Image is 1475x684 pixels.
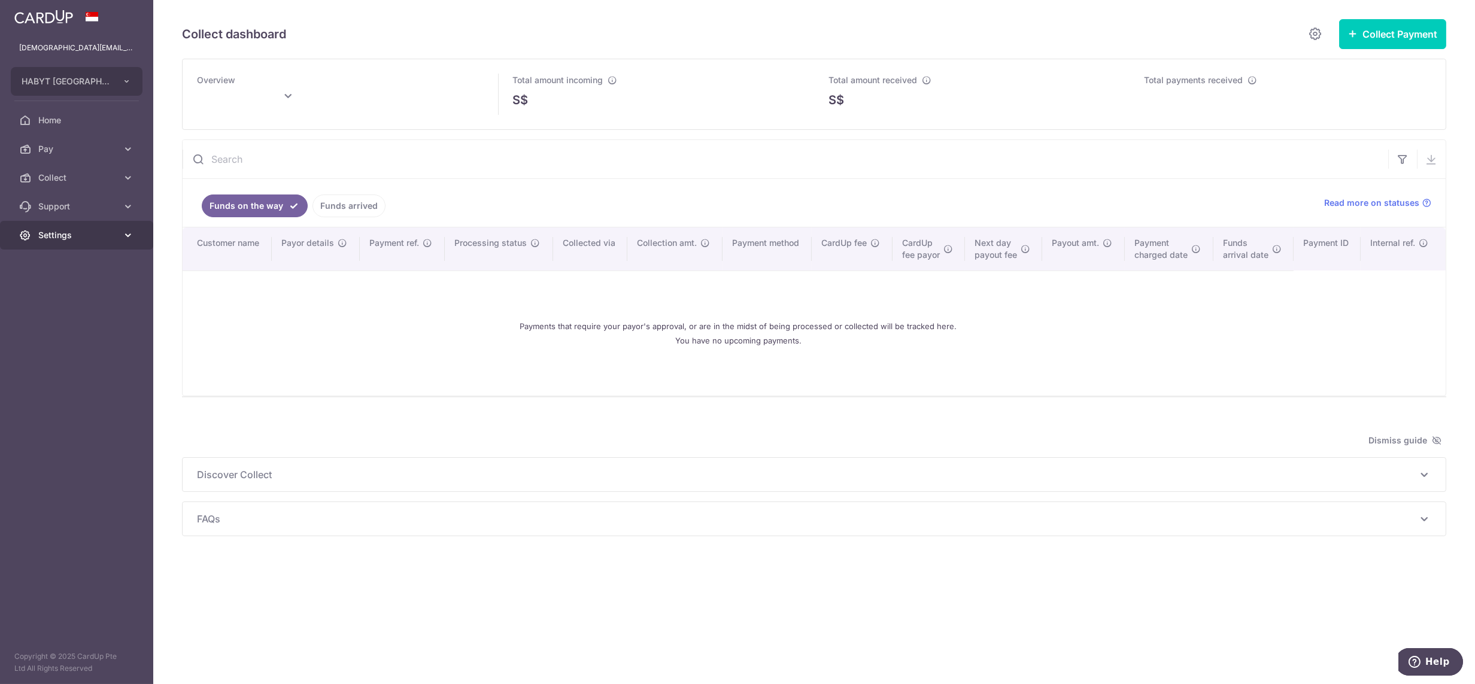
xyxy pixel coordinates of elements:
span: CardUp fee [821,237,867,249]
input: Search [183,140,1388,178]
h5: Collect dashboard [182,25,286,44]
p: FAQs [197,512,1431,526]
span: Support [38,200,117,212]
span: Read more on statuses [1324,197,1419,209]
span: Total amount incoming [513,75,603,85]
span: Home [38,114,117,126]
span: Help [27,8,51,19]
p: [DEMOGRAPHIC_DATA][EMAIL_ADDRESS][DOMAIN_NAME] [19,42,134,54]
span: Dismiss guide [1368,433,1441,448]
span: Collect [38,172,117,184]
span: Payment ref. [369,237,419,249]
span: Pay [38,143,117,155]
span: CardUp fee payor [902,237,940,261]
p: Discover Collect [197,467,1431,482]
button: HABYT [GEOGRAPHIC_DATA] ONE PTE. LTD. [11,67,142,96]
th: Customer name [183,227,272,270]
span: Discover Collect [197,467,1417,482]
span: Overview [197,75,235,85]
a: Funds arrived [312,194,386,217]
a: Read more on statuses [1324,197,1431,209]
span: Payout amt. [1052,237,1099,249]
a: Funds on the way [202,194,308,217]
div: Payments that require your payor's approval, or are in the midst of being processed or collected ... [197,281,1279,386]
span: S$ [513,91,529,109]
button: Collect Payment [1339,19,1446,49]
th: Payment ID [1294,227,1361,270]
span: FAQs [197,512,1417,526]
th: Payment method [723,227,812,270]
th: Collected via [553,227,627,270]
span: Settings [38,229,117,241]
iframe: Opens a widget where you can find more information [1398,648,1463,678]
span: Total amount received [828,75,917,85]
span: Payment charged date [1134,237,1188,261]
img: CardUp [14,10,73,24]
span: Funds arrival date [1223,237,1268,261]
span: Processing status [454,237,527,249]
span: S$ [828,91,844,109]
span: Payor details [281,237,334,249]
span: Next day payout fee [975,237,1017,261]
span: Total payments received [1145,75,1243,85]
span: Collection amt. [637,237,697,249]
span: Internal ref. [1370,237,1415,249]
span: HABYT [GEOGRAPHIC_DATA] ONE PTE. LTD. [22,75,110,87]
